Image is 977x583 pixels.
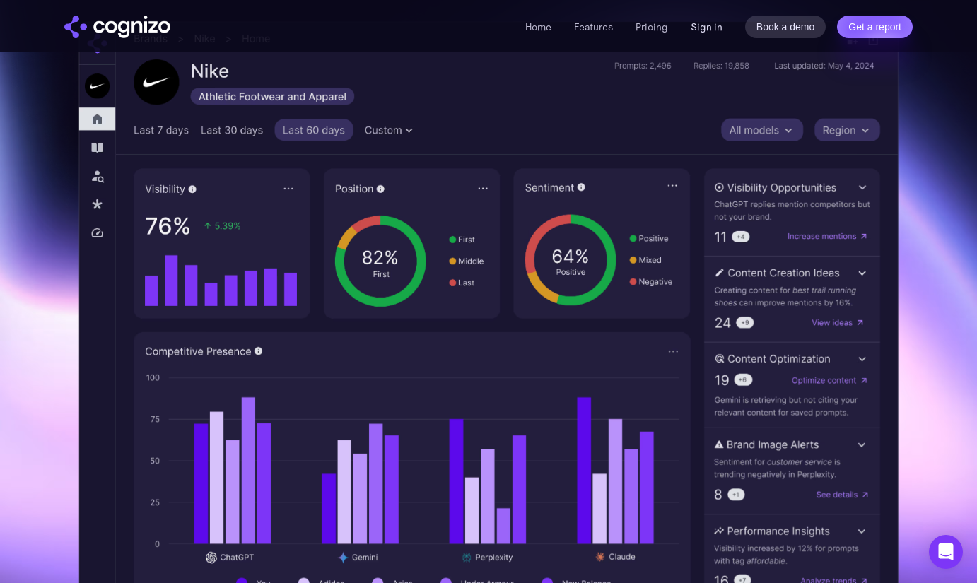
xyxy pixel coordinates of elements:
a: Book a demo [745,16,826,38]
a: Pricing [636,20,668,33]
img: cognizo logo [64,16,170,38]
a: Home [525,20,551,33]
a: Get a report [837,16,913,38]
div: Open Intercom Messenger [929,535,963,569]
a: Sign in [691,18,722,35]
a: Features [574,20,613,33]
a: home [64,16,170,38]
